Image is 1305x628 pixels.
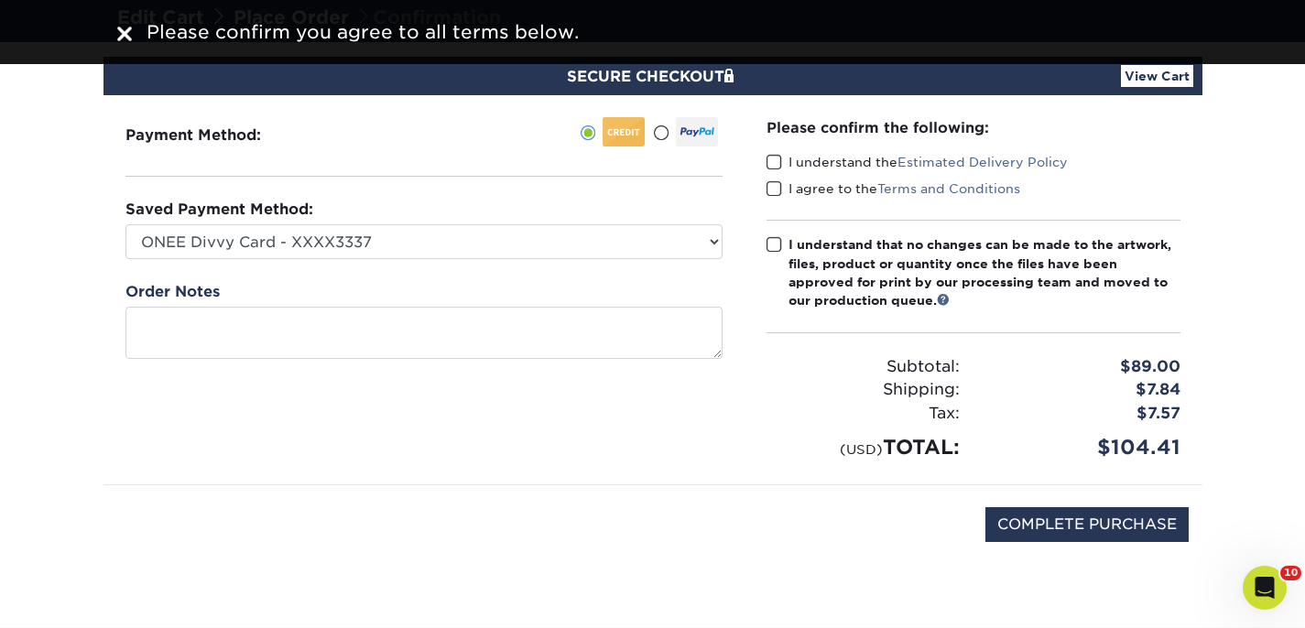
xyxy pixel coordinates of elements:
[125,126,306,144] h3: Payment Method:
[1243,566,1287,610] iframe: Intercom live chat
[753,432,973,462] div: TOTAL:
[1121,65,1193,87] a: View Cart
[753,402,973,426] div: Tax:
[567,68,739,85] span: SECURE CHECKOUT
[985,507,1189,542] input: COMPLETE PURCHASE
[877,181,1020,196] a: Terms and Conditions
[840,441,883,457] small: (USD)
[897,155,1068,169] a: Estimated Delivery Policy
[1280,566,1301,580] span: 10
[767,179,1020,198] label: I agree to the
[117,507,209,561] img: DigiCert Secured Site Seal
[767,117,1180,138] div: Please confirm the following:
[767,153,1068,171] label: I understand the
[973,378,1194,402] div: $7.84
[973,432,1194,462] div: $104.41
[788,235,1180,310] div: I understand that no changes can be made to the artwork, files, product or quantity once the file...
[753,378,973,402] div: Shipping:
[147,21,579,43] span: Please confirm you agree to all terms below.
[125,199,313,221] label: Saved Payment Method:
[973,402,1194,426] div: $7.57
[973,355,1194,379] div: $89.00
[753,355,973,379] div: Subtotal:
[117,27,132,41] img: close
[125,281,220,303] label: Order Notes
